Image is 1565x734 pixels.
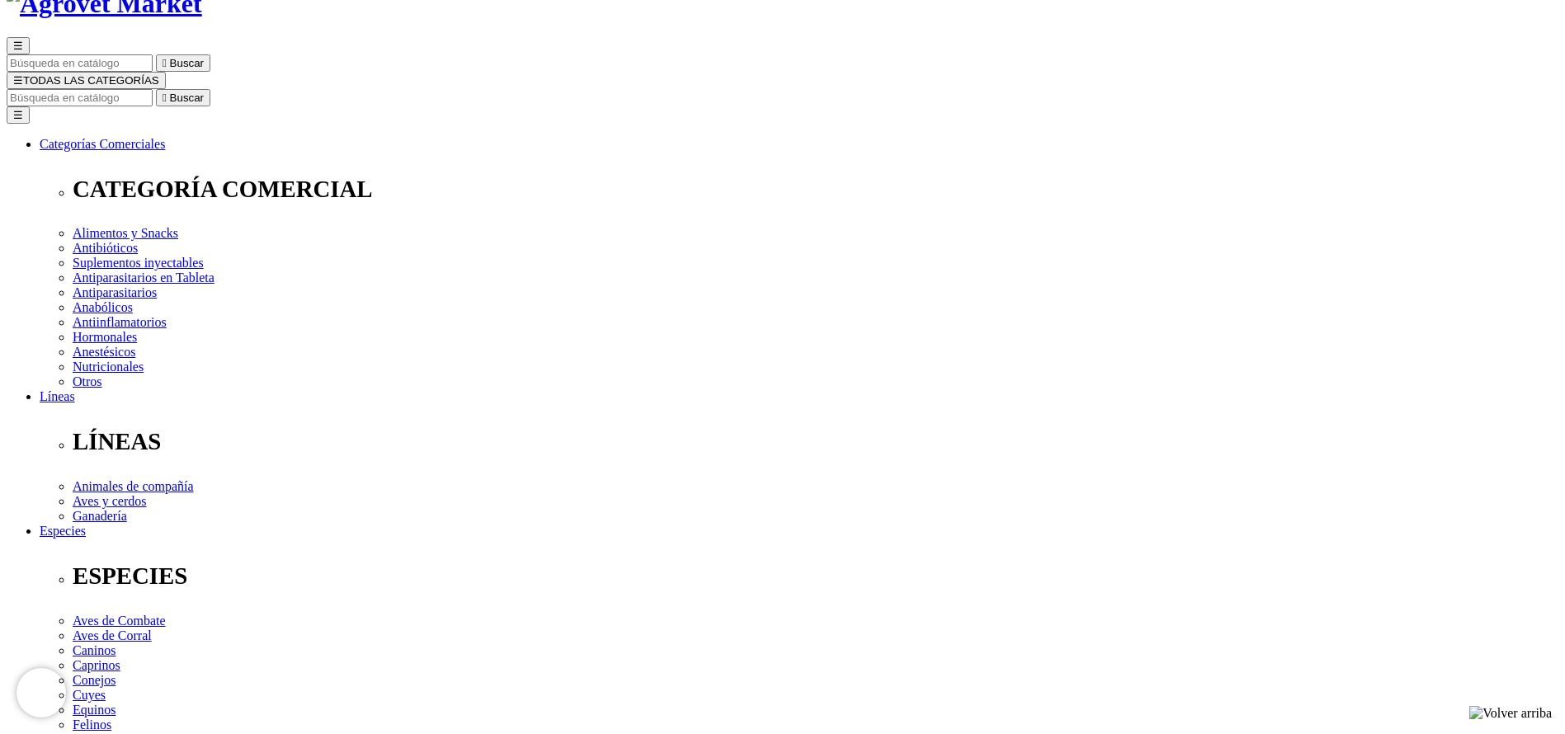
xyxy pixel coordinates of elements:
[16,668,66,718] iframe: Brevo live chat
[7,106,30,124] button: ☰
[73,330,137,344] a: Hormonales
[73,658,120,672] a: Caprinos
[170,92,204,104] span: Buscar
[170,57,204,69] span: Buscar
[40,137,165,151] a: Categorías Comerciales
[73,315,167,329] a: Antiinflamatorios
[73,509,127,523] a: Ganadería
[73,703,115,717] a: Equinos
[163,92,167,104] i: 
[73,241,138,255] a: Antibióticos
[73,494,146,508] a: Aves y cerdos
[73,271,214,285] a: Antiparasitarios en Tableta
[73,643,115,657] a: Caninos
[7,89,153,106] input: Buscar
[73,226,178,240] a: Alimentos y Snacks
[73,673,115,687] a: Conejos
[73,614,166,628] a: Aves de Combate
[73,256,204,270] a: Suplementos inyectables
[73,428,1558,455] p: LÍNEAS
[40,524,86,538] a: Especies
[73,285,157,299] a: Antiparasitarios
[1469,706,1552,721] img: Volver arriba
[13,74,23,87] span: ☰
[156,89,210,106] button:  Buscar
[156,54,210,72] button:  Buscar
[163,57,167,69] i: 
[73,718,111,732] a: Felinos
[73,360,144,374] a: Nutricionales
[7,54,153,72] input: Buscar
[73,345,135,359] a: Anestésicos
[40,389,75,403] a: Líneas
[13,40,23,52] span: ☰
[73,628,152,642] a: Aves de Corral
[7,37,30,54] button: ☰
[73,562,1558,590] p: ESPECIES
[73,176,1558,203] p: CATEGORÍA COMERCIAL
[73,688,106,702] a: Cuyes
[73,300,133,314] a: Anabólicos
[73,374,102,388] a: Otros
[7,72,166,89] button: ☰TODAS LAS CATEGORÍAS
[73,479,194,493] a: Animales de compañía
